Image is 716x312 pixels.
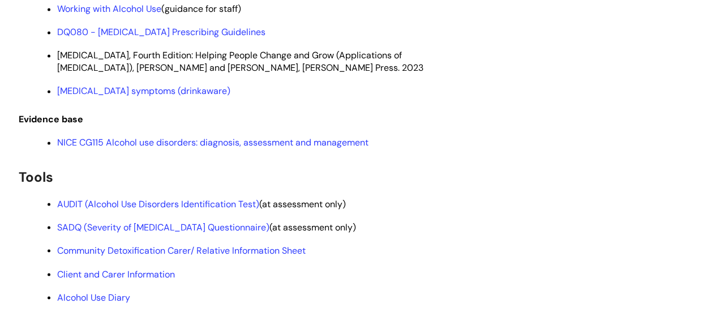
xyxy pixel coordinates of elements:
a: NICE CG115 Alcohol use disorders: diagnosis, assessment and management [57,136,368,148]
a: [MEDICAL_DATA] symptoms (drinkaware) [57,85,230,97]
a: Community Detoxification Carer/ Relative Information Sheet [57,244,306,256]
a: Working with Alcohol Use [57,3,161,15]
a: DQ080 - [MEDICAL_DATA] Prescribing Guidelines [57,26,265,38]
span: (at assessment only) [57,221,356,233]
a: Alcohol Use Diary [57,291,130,303]
span: (guidance for staff) [57,3,241,15]
span: [MEDICAL_DATA], Fourth Edition: Helping People Change and Grow (Applications of [MEDICAL_DATA]), ... [57,49,423,74]
a: SADQ (Severity of [MEDICAL_DATA] Questionnaire) [57,221,269,233]
span: Evidence base [19,113,83,125]
a: AUDIT (Alcohol Use Disorders Identification Test) [57,198,259,210]
a: Client and Carer Information [57,268,175,280]
span: (at assessment only) [57,198,348,210]
span: Tools [19,168,53,186]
